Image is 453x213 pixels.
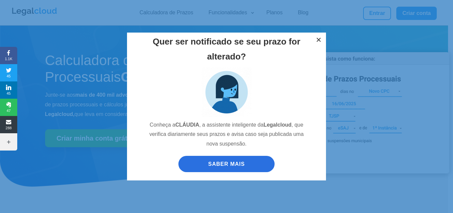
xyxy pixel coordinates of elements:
[175,122,199,128] strong: CLÁUDIA
[264,122,291,128] strong: Legalcloud
[145,34,308,67] h2: Quer ser notificado se seu prazo for alterado?
[145,120,308,154] p: Conheça a , a assistente inteligente da , que verifica diariamente seus prazos e avisa caso seja ...
[178,156,275,172] a: SABER MAIS
[311,33,326,47] button: ×
[202,67,251,117] img: claudia_assistente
